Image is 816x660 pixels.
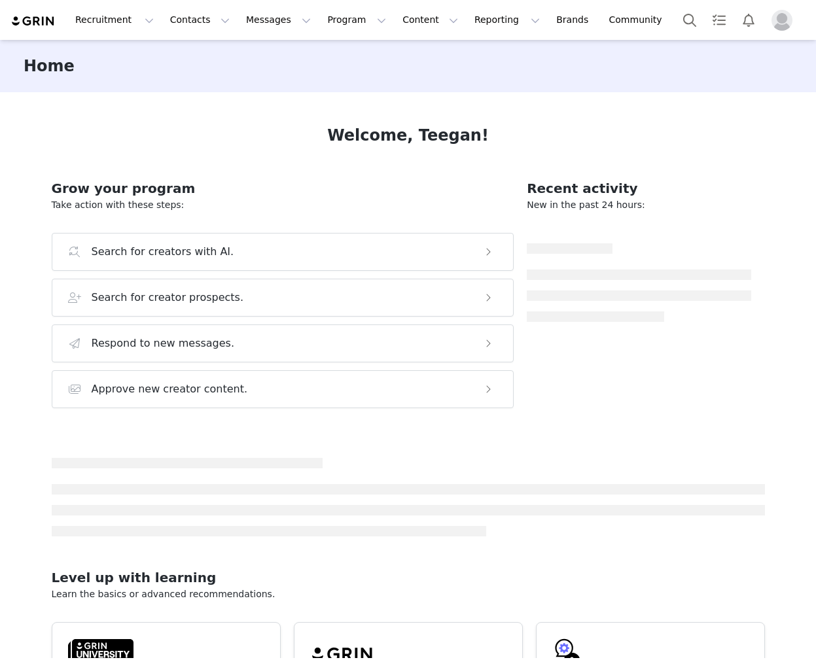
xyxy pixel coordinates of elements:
button: Reporting [467,5,548,35]
h3: Home [24,54,75,78]
h1: Welcome, Teegan! [327,124,489,147]
a: Tasks [705,5,734,35]
p: New in the past 24 hours: [527,198,751,212]
button: Respond to new messages. [52,324,514,362]
img: grin logo [10,15,56,27]
img: placeholder-profile.jpg [772,10,792,31]
a: Community [601,5,676,35]
button: Approve new creator content. [52,370,514,408]
h2: Level up with learning [52,568,765,587]
button: Search [675,5,704,35]
button: Notifications [734,5,763,35]
button: Recruitment [67,5,162,35]
button: Search for creators with AI. [52,233,514,271]
p: Learn the basics or advanced recommendations. [52,587,765,601]
h2: Grow your program [52,179,514,198]
button: Content [395,5,466,35]
button: Search for creator prospects. [52,279,514,317]
h3: Search for creator prospects. [92,290,244,305]
button: Messages [238,5,319,35]
h3: Respond to new messages. [92,336,235,351]
h2: Recent activity [527,179,751,198]
button: Contacts [162,5,238,35]
a: Brands [548,5,600,35]
p: Take action with these steps: [52,198,514,212]
button: Program [319,5,394,35]
button: Profile [764,10,806,31]
h3: Approve new creator content. [92,381,248,397]
h3: Search for creators with AI. [92,244,234,260]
